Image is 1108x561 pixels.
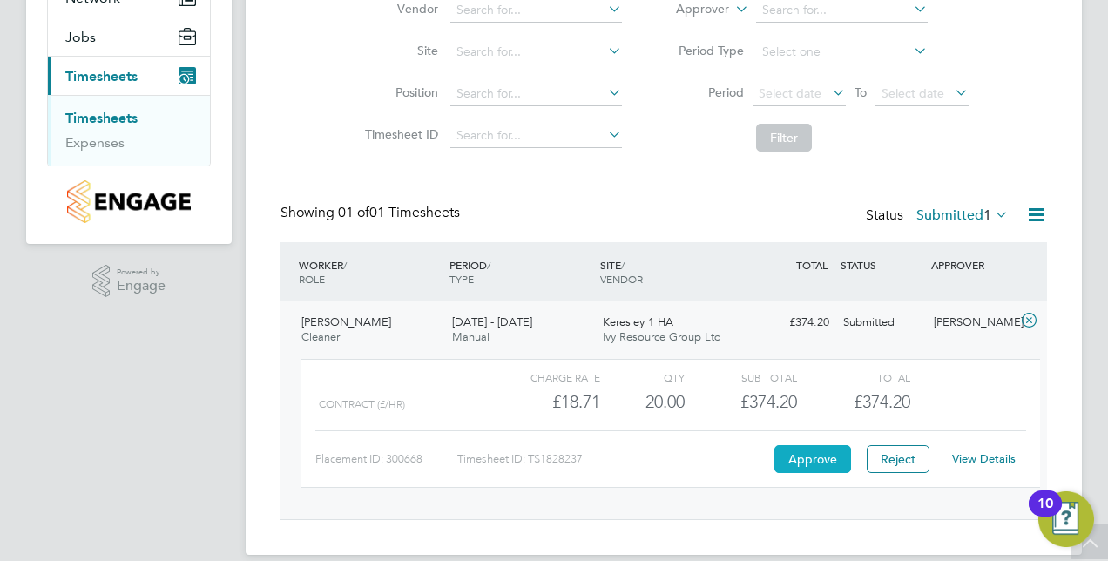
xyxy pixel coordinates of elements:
div: 20.00 [600,388,685,416]
span: [PERSON_NAME] [301,314,391,329]
div: SITE [596,249,747,294]
div: Total [797,367,909,388]
label: Period [665,84,744,100]
span: Jobs [65,29,96,45]
span: Timesheets [65,68,138,84]
span: £374.20 [854,391,910,412]
span: Select date [759,85,821,101]
div: QTY [600,367,685,388]
div: 10 [1037,504,1053,526]
span: Ivy Resource Group Ltd [603,329,721,344]
div: [PERSON_NAME] [927,308,1017,337]
span: Keresley 1 HA [603,314,673,329]
span: contract (£/HR) [319,398,405,410]
button: Filter [756,124,812,152]
a: Expenses [65,134,125,151]
div: WORKER [294,249,445,294]
span: Manual [452,329,490,344]
span: VENDOR [600,272,643,286]
span: TYPE [449,272,474,286]
input: Search for... [450,124,622,148]
div: £374.20 [685,388,797,416]
div: Timesheets [48,95,210,166]
input: Search for... [450,82,622,106]
input: Search for... [450,40,622,64]
img: countryside-properties-logo-retina.png [67,180,190,223]
span: / [487,258,490,272]
a: Go to home page [47,180,211,223]
button: Approve [774,445,851,473]
div: £374.20 [746,308,836,337]
div: APPROVER [927,249,1017,280]
span: / [343,258,347,272]
span: [DATE] - [DATE] [452,314,532,329]
input: Select one [756,40,928,64]
span: Select date [882,85,944,101]
label: Vendor [360,1,438,17]
label: Approver [651,1,729,18]
button: Reject [867,445,929,473]
label: Submitted [916,206,1009,224]
span: Powered by [117,265,166,280]
label: Period Type [665,43,744,58]
span: 1 [983,206,991,224]
div: STATUS [836,249,927,280]
div: Sub Total [685,367,797,388]
div: Placement ID: 300668 [315,445,457,473]
span: Cleaner [301,329,340,344]
a: Timesheets [65,110,138,126]
div: Submitted [836,308,927,337]
div: Timesheet ID: TS1828237 [457,445,770,473]
a: View Details [952,451,1016,466]
button: Open Resource Center, 10 new notifications [1038,491,1094,547]
span: To [849,81,872,104]
span: 01 of [338,204,369,221]
a: Powered byEngage [92,265,166,298]
span: Engage [117,279,166,294]
span: 01 Timesheets [338,204,460,221]
span: / [621,258,625,272]
div: £18.71 [488,388,600,416]
span: ROLE [299,272,325,286]
button: Timesheets [48,57,210,95]
label: Site [360,43,438,58]
button: Jobs [48,17,210,56]
label: Position [360,84,438,100]
div: Charge rate [488,367,600,388]
div: PERIOD [445,249,596,294]
span: TOTAL [796,258,828,272]
div: Showing [280,204,463,222]
label: Timesheet ID [360,126,438,142]
div: Status [866,204,1012,228]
